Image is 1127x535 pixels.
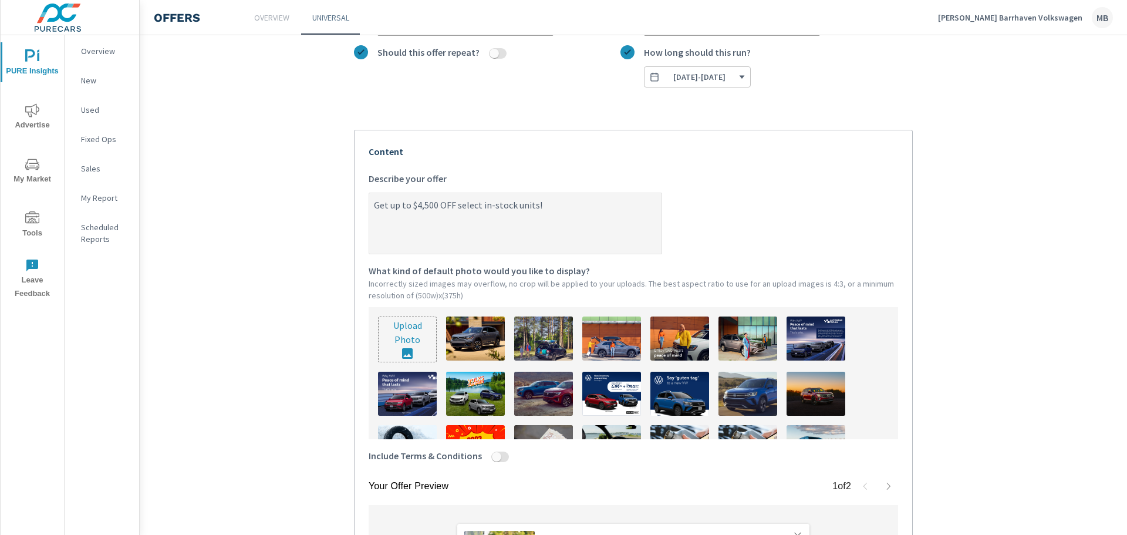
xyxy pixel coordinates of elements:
div: Used [65,101,139,119]
img: description [514,317,573,361]
span: How long should this run? [644,45,751,59]
img: description [378,425,437,469]
div: Sales [65,160,139,177]
span: Include Terms & Conditions [369,449,482,463]
div: Fixed Ops [65,130,139,148]
p: Overview [254,12,289,23]
span: Leave Feedback [4,258,60,301]
img: description [514,372,573,416]
img: description [378,372,437,416]
button: How long should this run? [644,66,751,88]
img: description [446,372,505,416]
p: Used [81,104,130,116]
button: Should this offer repeat? [490,48,499,59]
div: New [65,72,139,89]
span: PURE Insights [4,49,60,78]
span: [DATE] - [DATE] [673,72,726,82]
div: Scheduled Reports [65,218,139,248]
img: description [582,317,641,361]
img: description [446,317,505,361]
img: description [582,372,641,416]
div: MB [1092,7,1113,28]
p: Scheduled Reports [81,221,130,245]
p: Overview [81,45,130,57]
span: My Market [4,157,60,186]
img: description [718,425,777,469]
img: description [650,317,709,361]
div: nav menu [1,35,64,305]
img: description [514,425,573,469]
span: Describe your offer [369,171,447,186]
div: Overview [65,42,139,60]
div: My Report [65,189,139,207]
textarea: Describe your offer [369,195,662,254]
p: New [81,75,130,86]
p: Content [369,144,898,159]
img: description [787,372,845,416]
span: Should this offer repeat? [377,45,480,59]
p: Universal [312,12,349,23]
p: 1 of 2 [832,479,851,493]
span: What kind of default photo would you like to display? [369,264,590,278]
p: Incorrectly sized images may overflow, no crop will be applied to your uploads. The best aspect r... [369,278,898,301]
img: description [650,372,709,416]
img: description [718,372,777,416]
p: Fixed Ops [81,133,130,145]
img: description [718,317,777,361]
p: Your Offer Preview [369,479,448,493]
span: Tools [4,211,60,240]
p: Sales [81,163,130,174]
img: description [582,425,641,469]
button: Include Terms & Conditions [492,452,501,462]
img: description [787,425,845,469]
h4: Offers [154,11,200,25]
span: Advertise [4,103,60,132]
img: description [446,425,505,469]
p: [PERSON_NAME] Barrhaven Volkswagen [938,12,1082,23]
img: description [787,317,845,361]
p: My Report [81,192,130,204]
img: description [650,425,709,469]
